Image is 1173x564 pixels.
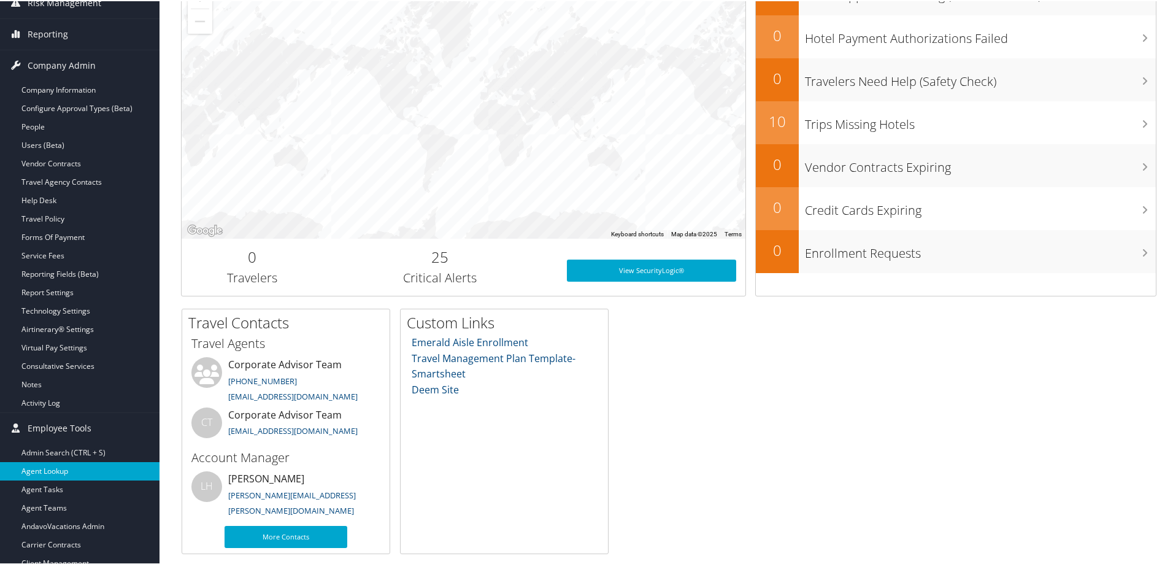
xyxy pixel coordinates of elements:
h3: Hotel Payment Authorizations Failed [805,23,1156,46]
a: 0Hotel Payment Authorizations Failed [756,14,1156,57]
h2: 10 [756,110,799,131]
h2: Custom Links [407,311,608,332]
h2: Travel Contacts [188,311,390,332]
h3: Travel Agents [191,334,380,351]
a: [EMAIL_ADDRESS][DOMAIN_NAME] [228,390,358,401]
h3: Enrollment Requests [805,238,1156,261]
span: Reporting [28,18,68,48]
a: 10Trips Missing Hotels [756,100,1156,143]
h2: 0 [756,24,799,45]
h3: Travelers [191,268,313,285]
h2: 25 [332,245,548,266]
h3: Trips Missing Hotels [805,109,1156,132]
li: Corporate Advisor Team [185,356,387,406]
li: Corporate Advisor Team [185,406,387,446]
li: [PERSON_NAME] [185,470,387,520]
h2: 0 [756,153,799,174]
h3: Credit Cards Expiring [805,195,1156,218]
a: Terms (opens in new tab) [725,230,742,236]
div: LH [191,470,222,501]
a: 0Credit Cards Expiring [756,186,1156,229]
a: 0Travelers Need Help (Safety Check) [756,57,1156,100]
img: Google [185,222,225,238]
a: [PERSON_NAME][EMAIL_ADDRESS][PERSON_NAME][DOMAIN_NAME] [228,489,356,516]
a: Emerald Aisle Enrollment [412,334,528,348]
a: 0Vendor Contracts Expiring [756,143,1156,186]
h2: 0 [756,196,799,217]
button: Zoom out [188,8,212,33]
h2: 0 [191,245,313,266]
h3: Vendor Contracts Expiring [805,152,1156,175]
span: Employee Tools [28,412,91,442]
a: [PHONE_NUMBER] [228,374,297,385]
a: Deem Site [412,382,459,395]
a: [EMAIL_ADDRESS][DOMAIN_NAME] [228,424,358,435]
h3: Travelers Need Help (Safety Check) [805,66,1156,89]
span: Map data ©2025 [671,230,717,236]
span: Company Admin [28,49,96,80]
a: Open this area in Google Maps (opens a new window) [185,222,225,238]
div: CT [191,406,222,437]
h3: Account Manager [191,448,380,465]
h2: 0 [756,67,799,88]
a: More Contacts [225,525,347,547]
h2: 0 [756,239,799,260]
a: View SecurityLogic® [567,258,736,280]
a: 0Enrollment Requests [756,229,1156,272]
a: Travel Management Plan Template- Smartsheet [412,350,575,380]
button: Keyboard shortcuts [611,229,664,238]
h3: Critical Alerts [332,268,548,285]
